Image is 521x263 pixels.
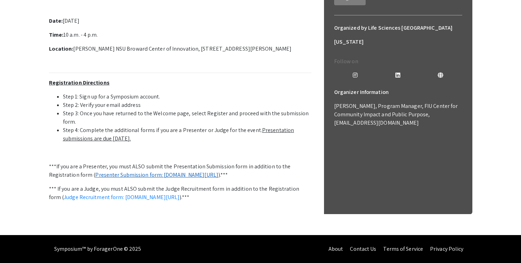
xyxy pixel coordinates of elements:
li: Step 3: Once you have returned to the Welcome page, select Register and proceed with the submissi... [63,109,311,126]
a: About [329,245,343,253]
strong: Location: [49,45,73,52]
p: [PERSON_NAME], Program Manager, FIU Center for Community Impact and Public Purpose, [EMAIL_ADDRES... [334,102,462,127]
li: Step 4: Complete the additional forms if you are a Presenter or Judge for the event. [63,126,311,143]
a: Contact Us [350,245,376,253]
a: Privacy Policy [430,245,463,253]
p: [DATE] [49,17,311,25]
iframe: Chat [5,232,30,258]
h6: Organizer Information [334,85,462,99]
strong: Date: [49,17,63,24]
p: *** If you are a Judge, you must ALSO submit the Judge Recruitment form in addition to the Regist... [49,185,311,202]
a: Terms of Service [383,245,423,253]
p: Follow on [334,57,462,66]
u: Registration Directions [49,79,110,86]
a: Judge Recruitment form: [DOMAIN_NAME][URL] [64,193,179,201]
h6: Organized by Life Sciences [GEOGRAPHIC_DATA][US_STATE] [334,21,462,49]
p: ***If you are a Presenter, you must ALSO submit the Presentation Submission form in addition to t... [49,162,311,179]
strong: Time: [49,31,64,38]
p: 10 a.m. - 4 p.m. [49,31,311,39]
p: [PERSON_NAME] NSU Broward Center of Innovation, [STREET_ADDRESS][PERSON_NAME] [49,45,311,53]
div: Symposium™ by ForagerOne © 2025 [54,235,141,263]
li: Step 1: Sign up for a Symposium account. [63,93,311,101]
u: Presentation submissions are due [DATE]. [63,126,294,142]
a: Presenter Submission form: [DOMAIN_NAME][URL] [95,171,218,178]
li: Step 2: Verify your email address [63,101,311,109]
